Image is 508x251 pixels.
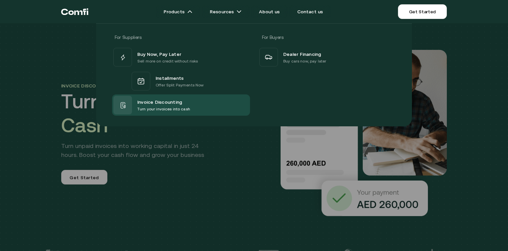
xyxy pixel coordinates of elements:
[137,98,182,106] span: Invoice Discounting
[283,50,321,58] span: Dealer Financing
[137,106,190,112] p: Turn your invoices into cash
[137,58,198,64] p: Sell more on credit without risks
[289,5,331,18] a: Contact us
[112,94,250,116] a: Invoice DiscountingTurn your invoices into cash
[258,47,396,68] a: Dealer FinancingBuy cars now, pay later
[251,5,288,18] a: About us
[112,47,250,68] a: Buy Now, Pay LaterSell more on credit without risks
[61,2,88,22] a: Return to the top of the Comfi home page
[156,5,200,18] a: Productsarrow icons
[112,68,250,94] a: InstallmentsOffer Split Payments Now
[262,35,284,40] span: For Buyers
[187,9,192,14] img: arrow icons
[115,35,141,40] span: For Suppliers
[137,50,181,58] span: Buy Now, Pay Later
[398,4,447,19] a: Get Started
[156,82,203,88] p: Offer Split Payments Now
[156,74,184,82] span: Installments
[236,9,242,14] img: arrow icons
[283,58,326,64] p: Buy cars now, pay later
[202,5,250,18] a: Resourcesarrow icons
